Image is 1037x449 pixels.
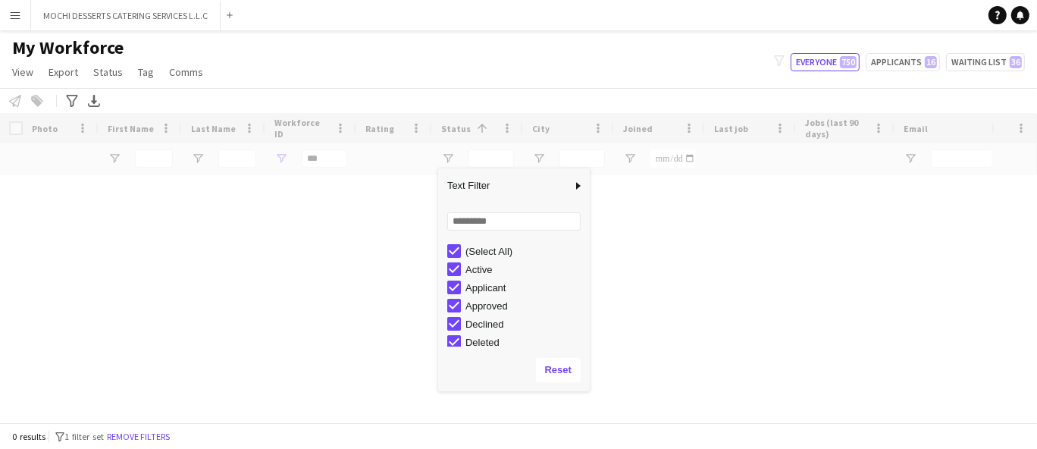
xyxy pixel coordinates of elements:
[12,65,33,79] span: View
[465,246,585,257] div: (Select All)
[465,319,585,330] div: Declined
[85,92,103,110] app-action-btn: Export XLSX
[63,92,81,110] app-action-btn: Advanced filters
[465,264,585,275] div: Active
[791,53,860,71] button: Everyone750
[87,62,129,82] a: Status
[465,282,585,294] div: Applicant
[1010,56,1022,68] span: 36
[64,431,104,442] span: 1 filter set
[438,242,590,442] div: Filter List
[465,337,585,348] div: Deleted
[438,168,590,391] div: Column Filter
[840,56,857,68] span: 750
[536,358,581,382] button: Reset
[946,53,1025,71] button: Waiting list36
[104,429,173,445] button: Remove filters
[6,62,39,82] a: View
[169,65,203,79] span: Comms
[42,62,84,82] a: Export
[447,212,581,231] input: Search filter values
[132,62,160,82] a: Tag
[12,36,124,59] span: My Workforce
[866,53,940,71] button: Applicants16
[438,173,572,199] span: Text Filter
[49,65,78,79] span: Export
[465,300,585,312] div: Approved
[31,1,221,30] button: MOCHI DESSERTS CATERING SERVICES L.L.C
[163,62,209,82] a: Comms
[138,65,154,79] span: Tag
[93,65,123,79] span: Status
[925,56,937,68] span: 16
